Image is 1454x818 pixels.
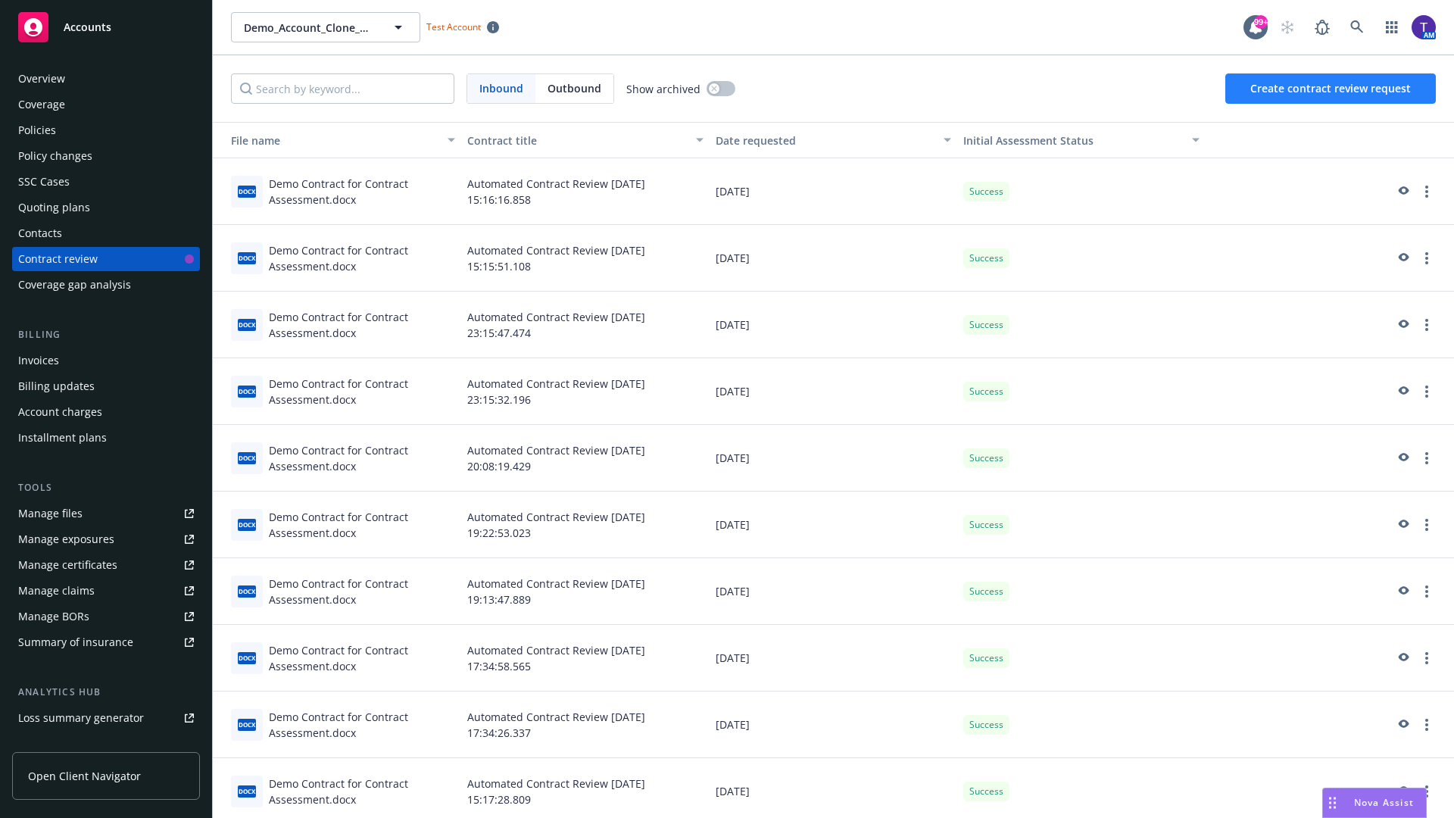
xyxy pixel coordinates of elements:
a: Switch app [1377,12,1407,42]
a: Start snowing [1272,12,1303,42]
div: Contract review [18,247,98,271]
span: docx [238,785,256,797]
a: preview [1393,716,1412,734]
span: Inbound [479,80,523,96]
div: Summary of insurance [18,630,133,654]
div: Automated Contract Review [DATE] 23:15:32.196 [461,358,710,425]
span: Initial Assessment Status [963,133,1094,148]
span: Open Client Navigator [28,768,141,784]
span: docx [238,519,256,530]
span: Inbound [467,74,535,103]
div: Toggle SortBy [219,133,438,148]
span: Success [969,585,1003,598]
span: docx [238,386,256,397]
div: Policy changes [18,144,92,168]
div: 99+ [1254,15,1268,29]
div: Demo Contract for Contract Assessment.docx [269,242,455,274]
div: Overview [18,67,65,91]
div: Automated Contract Review [DATE] 15:16:16.858 [461,158,710,225]
a: Contract review [12,247,200,271]
div: Manage certificates [18,553,117,577]
div: Automated Contract Review [DATE] 17:34:58.565 [461,625,710,692]
div: SSC Cases [18,170,70,194]
span: Success [969,518,1003,532]
div: Manage exposures [18,527,114,551]
div: Manage claims [18,579,95,603]
div: Invoices [18,348,59,373]
div: Demo Contract for Contract Assessment.docx [269,776,455,807]
div: Billing updates [18,374,95,398]
a: more [1418,183,1436,201]
div: Demo Contract for Contract Assessment.docx [269,309,455,341]
a: Invoices [12,348,200,373]
a: more [1418,716,1436,734]
button: Demo_Account_Clone_QA_CR_Tests_Demo [231,12,420,42]
a: Overview [12,67,200,91]
div: [DATE] [710,558,958,625]
span: Success [969,718,1003,732]
a: more [1418,249,1436,267]
div: Coverage [18,92,65,117]
div: Automated Contract Review [DATE] 20:08:19.429 [461,425,710,492]
a: Policy changes [12,144,200,168]
a: more [1418,449,1436,467]
span: docx [238,585,256,597]
div: [DATE] [710,492,958,558]
span: Success [969,451,1003,465]
span: docx [238,319,256,330]
a: preview [1393,582,1412,601]
div: Demo Contract for Contract Assessment.docx [269,509,455,541]
div: [DATE] [710,625,958,692]
div: Automated Contract Review [DATE] 23:15:47.474 [461,292,710,358]
a: preview [1393,649,1412,667]
a: more [1418,582,1436,601]
span: Outbound [535,74,613,103]
a: Manage claims [12,579,200,603]
a: Manage files [12,501,200,526]
span: Success [969,318,1003,332]
a: Loss summary generator [12,706,200,730]
span: docx [238,186,256,197]
span: Success [969,785,1003,798]
a: preview [1393,516,1412,534]
div: [DATE] [710,292,958,358]
a: Account charges [12,400,200,424]
button: Create contract review request [1225,73,1436,104]
div: Account charges [18,400,102,424]
div: Automated Contract Review [DATE] 19:13:47.889 [461,558,710,625]
span: docx [238,652,256,663]
div: Demo Contract for Contract Assessment.docx [269,176,455,208]
span: Outbound [548,80,601,96]
div: Quoting plans [18,195,90,220]
div: Automated Contract Review [DATE] 17:34:26.337 [461,692,710,758]
span: Demo_Account_Clone_QA_CR_Tests_Demo [244,20,375,36]
span: Test Account [426,20,481,33]
a: more [1418,516,1436,534]
span: Create contract review request [1250,81,1411,95]
div: Installment plans [18,426,107,450]
span: Success [969,185,1003,198]
div: Automated Contract Review [DATE] 19:22:53.023 [461,492,710,558]
a: more [1418,782,1436,801]
div: Contract title [467,133,687,148]
button: Nova Assist [1322,788,1427,818]
div: Demo Contract for Contract Assessment.docx [269,376,455,407]
img: photo [1412,15,1436,39]
a: more [1418,382,1436,401]
button: Date requested [710,122,958,158]
span: Success [969,251,1003,265]
span: Success [969,651,1003,665]
span: Test Account [420,19,505,35]
div: [DATE] [710,425,958,492]
div: File name [219,133,438,148]
div: Drag to move [1323,788,1342,817]
div: Toggle SortBy [963,133,1183,148]
span: Show archived [626,81,700,97]
a: Summary of insurance [12,630,200,654]
div: Demo Contract for Contract Assessment.docx [269,442,455,474]
a: preview [1393,316,1412,334]
a: SSC Cases [12,170,200,194]
div: Analytics hub [12,685,200,700]
div: [DATE] [710,692,958,758]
